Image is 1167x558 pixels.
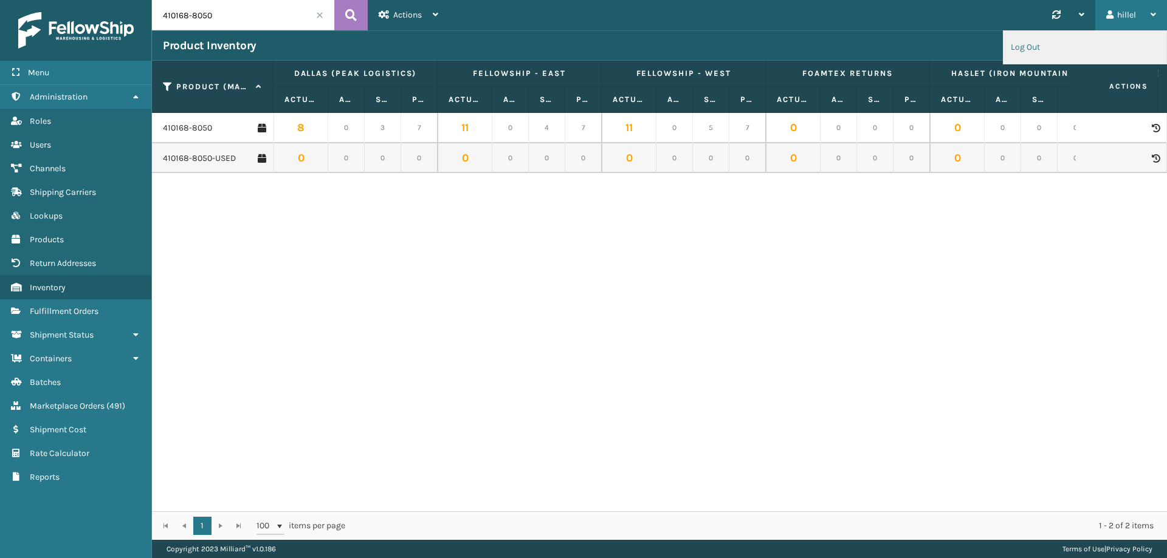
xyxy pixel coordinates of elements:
span: items per page [256,517,345,535]
td: 0 [565,143,602,174]
td: 0 [857,113,893,143]
span: Reports [30,472,60,482]
label: Safety [868,94,882,105]
p: Copyright 2023 Milliard™ v 1.0.186 [167,540,276,558]
span: Shipment Status [30,330,94,340]
label: Pending [740,94,754,105]
span: ( 491 ) [106,401,125,411]
td: 0 [985,143,1021,174]
td: 0 [766,113,821,143]
span: Roles [30,116,51,126]
label: Available [667,94,681,105]
td: 0 [438,143,492,174]
td: 0 [1058,143,1094,174]
label: Pending [904,94,918,105]
td: 0 [328,113,365,143]
label: Safety [540,94,554,105]
td: 0 [930,143,985,174]
span: Fulfillment Orders [30,306,98,316]
td: 0 [930,113,985,143]
td: 0 [492,113,529,143]
td: 0 [985,113,1021,143]
span: Return Addresses [30,258,96,268]
td: 0 [821,113,857,143]
td: 0 [693,143,729,174]
label: Haslet (Iron Mountain) [941,68,1083,79]
td: 11 [438,113,492,143]
td: 0 [529,143,565,174]
label: Actual Quantity [449,94,481,105]
td: 8 [274,113,328,143]
a: 410168-8050-USED [163,152,236,165]
td: 0 [893,143,930,174]
label: Fellowship - East [449,68,590,79]
span: 100 [256,520,275,532]
td: 0 [729,143,766,174]
span: Marketplace Orders [30,401,105,411]
span: Menu [28,67,49,78]
label: Foamtex Returns [777,68,918,79]
li: Log Out [1003,31,1166,64]
span: Lookups [30,211,63,221]
td: 7 [401,113,438,143]
td: 0 [401,143,438,174]
label: Product (MAIN SKU) [176,81,250,92]
span: Actions [393,10,422,20]
td: 0 [1021,113,1058,143]
td: 0 [602,143,656,174]
td: 0 [328,143,365,174]
label: Pending [576,94,590,105]
span: Inventory [30,282,66,293]
td: 0 [821,143,857,174]
td: 5 [693,113,729,143]
td: 3 [365,113,401,143]
td: 0 [365,143,401,174]
label: Available [831,94,845,105]
div: | [1062,540,1152,558]
span: Administration [30,92,88,102]
label: Actual Quantity [284,94,317,105]
td: 0 [656,113,693,143]
a: 1 [193,517,212,535]
img: logo [18,12,134,49]
i: Product Activity [1152,124,1159,132]
label: Safety [1032,94,1046,105]
label: Fellowship - West [613,68,754,79]
i: Product Activity [1152,154,1159,163]
label: Pending [412,94,426,105]
label: Actual Quantity [613,94,645,105]
label: Safety [704,94,718,105]
span: Users [30,140,51,150]
span: Products [30,234,64,245]
a: Terms of Use [1062,545,1104,553]
label: Available [503,94,517,105]
div: 1 - 2 of 2 items [362,520,1154,532]
span: Shipping Carriers [30,187,96,197]
span: Actions [1071,77,1155,97]
td: 0 [274,143,328,174]
span: Containers [30,353,72,364]
label: Dallas (Peak Logistics) [284,68,426,79]
td: 0 [857,143,893,174]
label: Actual Quantity [777,94,809,105]
td: 7 [565,113,602,143]
label: Available [339,94,353,105]
span: Channels [30,163,66,174]
td: 0 [492,143,529,174]
td: 4 [529,113,565,143]
label: Actual Quantity [941,94,973,105]
h3: Product Inventory [163,38,256,53]
td: 11 [602,113,656,143]
td: 0 [893,113,930,143]
label: Safety [376,94,390,105]
td: 0 [1021,143,1058,174]
span: Shipment Cost [30,424,86,435]
span: Batches [30,377,61,387]
a: Privacy Policy [1106,545,1152,553]
td: 0 [766,143,821,174]
label: Available [996,94,1010,105]
td: 0 [656,143,693,174]
td: 0 [1058,113,1094,143]
a: 410168-8050 [163,122,212,134]
span: Rate Calculator [30,448,89,458]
